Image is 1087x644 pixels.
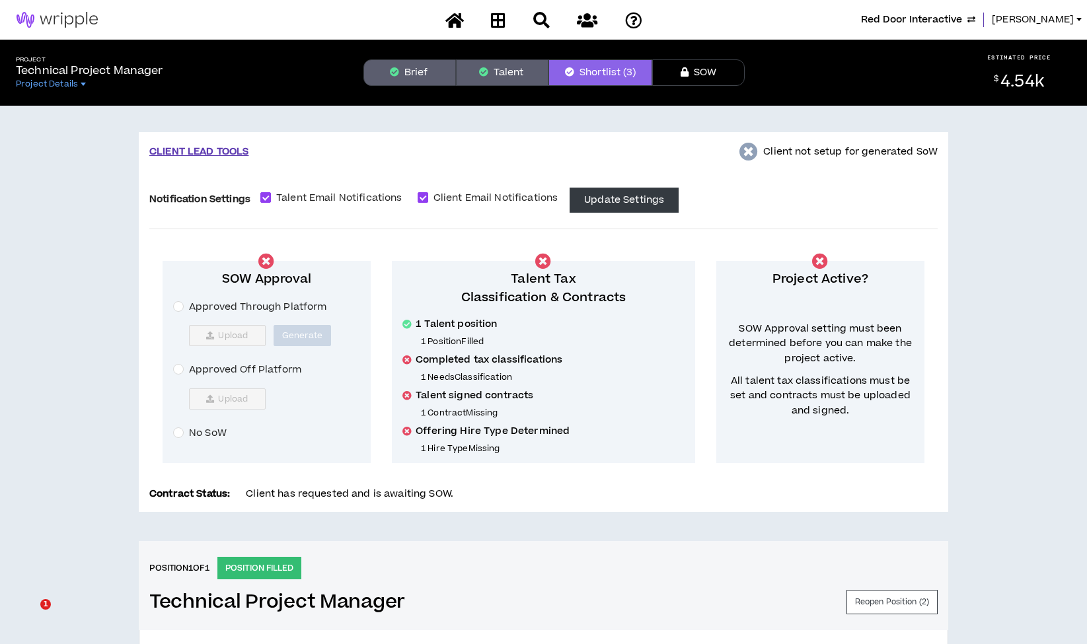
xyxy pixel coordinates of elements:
[149,590,405,614] a: Technical Project Manager
[40,599,51,610] span: 1
[189,325,266,346] span: Upload
[994,73,998,85] sup: $
[271,191,408,205] span: Talent Email Notifications
[416,353,562,367] span: Completed tax classifications
[727,270,914,289] p: Project Active?
[13,599,45,631] iframe: Intercom live chat
[184,426,232,441] span: No SoW
[189,388,266,410] span: Upload
[184,363,307,377] span: Approved Off Platform
[861,13,975,27] button: Red Door Interactive
[727,322,914,366] span: SOW Approval setting must been determined before you can make the project active.
[416,425,570,438] span: Offering Hire Type Determined
[16,56,163,63] h5: Project
[992,13,1074,27] span: [PERSON_NAME]
[987,54,1051,61] p: ESTIMATED PRICE
[274,325,332,346] button: Generate
[16,79,78,89] span: Project Details
[416,389,533,402] span: Talent signed contracts
[727,374,914,418] span: All talent tax classifications must be set and contracts must be uploaded and signed.
[363,59,456,86] button: Brief
[1000,70,1044,93] span: 4.54k
[421,336,685,347] p: 1 Position Filled
[246,487,453,501] span: Client has requested and is awaiting SOW.
[149,145,248,159] p: CLIENT LEAD TOOLS
[149,562,209,574] h6: Position 1 of 1
[846,590,938,614] button: Reopen Position (2)
[416,318,497,331] span: 1 Talent position
[149,188,250,211] label: Notification Settings
[548,59,652,86] button: Shortlist (3)
[652,59,745,86] button: SOW
[184,300,332,314] span: Approved Through Platform
[149,487,230,501] p: Contract Status:
[421,408,685,418] p: 1 Contract Missing
[763,145,938,159] p: Client not setup for generated SoW
[570,188,679,213] button: Update Settings
[428,191,564,205] span: Client Email Notifications
[217,557,301,579] p: POSITION FILLED
[421,372,685,382] p: 1 Needs Classification
[16,63,163,79] p: Technical Project Manager
[173,270,360,289] p: SOW Approval
[861,13,962,27] span: Red Door Interactive
[402,270,685,307] p: Talent Tax Classification & Contracts
[421,443,685,454] p: 1 Hire Type Missing
[456,59,548,86] button: Talent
